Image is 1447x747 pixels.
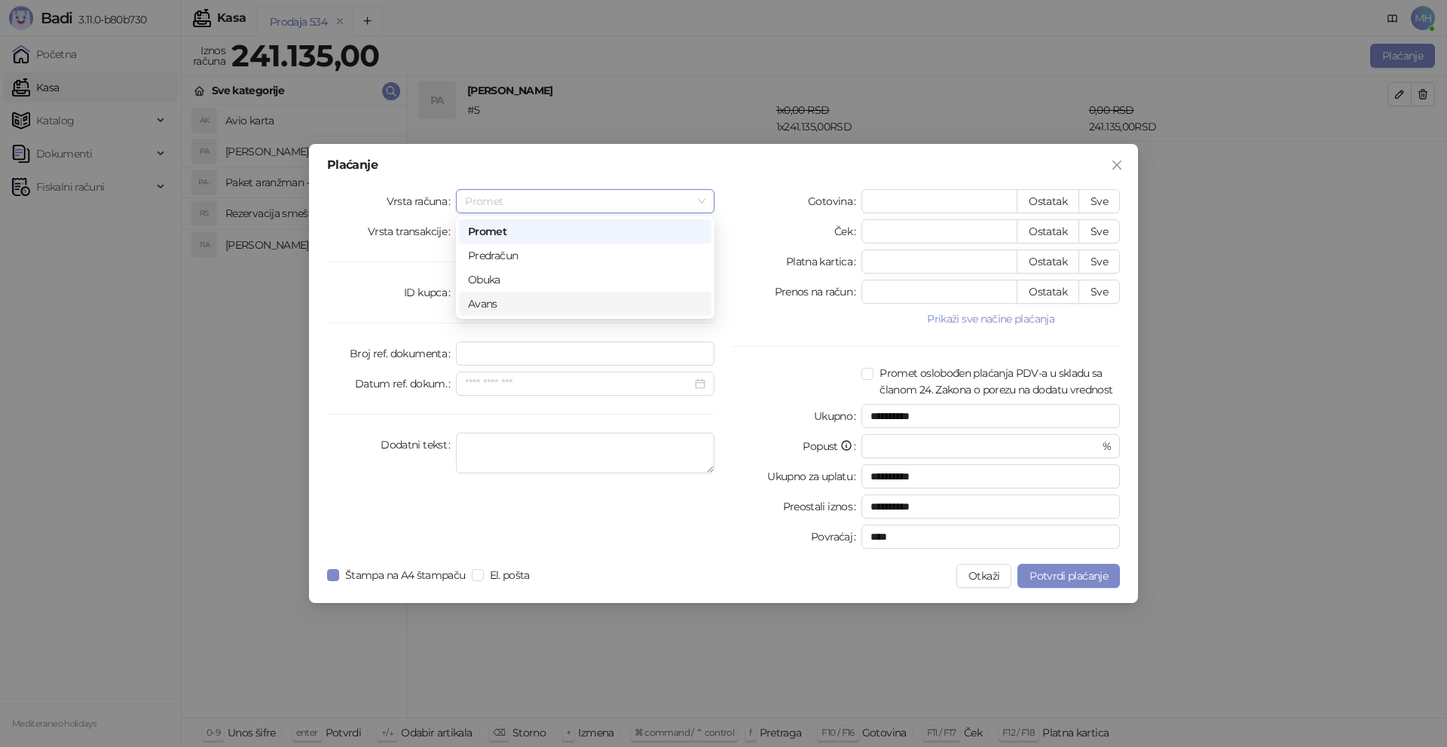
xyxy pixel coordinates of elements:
button: Ostatak [1017,189,1079,213]
label: Prenos na račun [775,280,862,304]
span: Promet [465,190,705,213]
div: Obuka [468,271,702,288]
label: Ukupno [814,404,862,428]
button: Sve [1078,219,1120,243]
button: Sve [1078,250,1120,274]
div: Plaćanje [327,159,1120,171]
span: close [1111,159,1123,171]
label: Datum ref. dokum. [355,372,457,396]
button: Sve [1078,280,1120,304]
button: Otkaži [956,564,1011,588]
span: Promet oslobođen plaćanja PDV-a u skladu sa članom 24. Zakona o porezu na dodatu vrednost [873,365,1120,398]
button: Ostatak [1017,280,1079,304]
textarea: Dodatni tekst [456,433,714,473]
div: Predračun [459,243,711,268]
button: Sve [1078,189,1120,213]
span: Potvrdi plaćanje [1029,569,1108,583]
input: Datum ref. dokum. [465,375,692,392]
span: Zatvori [1105,159,1129,171]
label: Preostali iznos [783,494,862,519]
label: Broj ref. dokumenta [350,341,456,366]
label: ID kupca [404,280,456,305]
button: Potvrdi plaćanje [1017,564,1120,588]
button: Close [1105,153,1129,177]
label: Vrsta računa [387,189,457,213]
label: Platna kartica [786,250,861,274]
div: Promet [459,219,711,243]
button: Ostatak [1017,219,1079,243]
span: El. pošta [484,567,536,583]
div: Predračun [468,247,702,264]
label: Popust [803,434,861,458]
div: Avans [459,292,711,316]
div: Promet [468,223,702,240]
label: Vrsta transakcije [368,219,457,243]
label: Ukupno za uplatu [767,464,861,488]
button: Prikaži sve načine plaćanja [861,310,1120,328]
input: Broj ref. dokumenta [456,341,714,366]
label: Dodatni tekst [381,433,456,457]
label: Ček [834,219,861,243]
span: Štampa na A4 štampaču [339,567,472,583]
button: Ostatak [1017,250,1079,274]
input: Popust [870,435,1099,458]
label: Gotovina [808,189,861,213]
label: Povraćaj [811,525,861,549]
div: Obuka [459,268,711,292]
div: Avans [468,295,702,312]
